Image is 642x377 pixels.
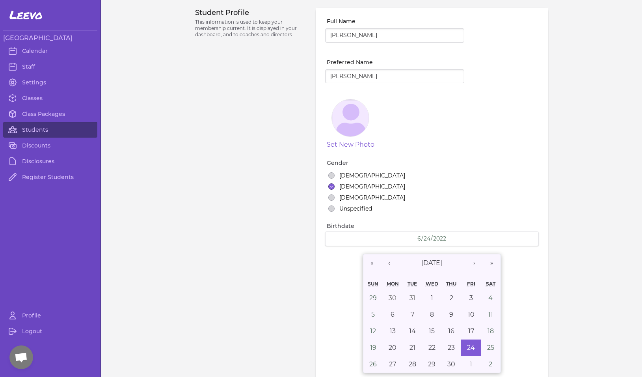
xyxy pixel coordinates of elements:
button: June 2, 2022 [442,290,461,306]
button: « [363,254,381,272]
button: June 30, 2022 [442,356,461,373]
abbr: June 25, 2022 [487,344,494,351]
abbr: June 4, 2022 [488,294,493,302]
a: Staff [3,59,97,75]
button: June 11, 2022 [481,306,501,323]
button: ‹ [381,254,398,272]
button: June 6, 2022 [383,306,403,323]
button: May 29, 2022 [363,290,383,306]
a: Students [3,122,97,138]
span: / [421,235,423,243]
p: This information is used to keep your membership current. It is displayed in your dashboard, and ... [195,19,307,38]
button: June 5, 2022 [363,306,383,323]
abbr: July 1, 2022 [470,360,472,368]
abbr: June 13, 2022 [390,327,396,335]
span: Leevo [9,8,43,22]
abbr: June 26, 2022 [369,360,377,368]
abbr: May 31, 2022 [409,294,415,302]
h3: [GEOGRAPHIC_DATA] [3,34,97,43]
button: » [483,254,501,272]
abbr: July 2, 2022 [489,360,492,368]
button: June 15, 2022 [422,323,442,340]
button: June 14, 2022 [402,323,422,340]
button: June 17, 2022 [461,323,481,340]
abbr: Saturday [486,281,495,287]
abbr: Monday [387,281,399,287]
input: DD [423,235,431,243]
button: June 27, 2022 [383,356,403,373]
button: June 13, 2022 [383,323,403,340]
button: June 21, 2022 [402,340,422,356]
button: June 23, 2022 [442,340,461,356]
label: Birthdate [327,222,538,230]
button: June 19, 2022 [363,340,383,356]
button: July 2, 2022 [481,356,501,373]
abbr: Tuesday [408,281,417,287]
abbr: June 30, 2022 [447,360,455,368]
abbr: June 7, 2022 [411,311,414,318]
abbr: May 29, 2022 [369,294,377,302]
abbr: June 3, 2022 [469,294,473,302]
label: [DEMOGRAPHIC_DATA] [339,194,405,202]
a: Classes [3,90,97,106]
abbr: June 24, 2022 [467,344,475,351]
button: May 30, 2022 [383,290,403,306]
abbr: June 16, 2022 [448,327,454,335]
button: June 9, 2022 [442,306,461,323]
input: MM [417,235,421,243]
abbr: June 22, 2022 [428,344,435,351]
label: Preferred Name [327,58,464,66]
abbr: June 11, 2022 [488,311,493,318]
abbr: May 30, 2022 [389,294,396,302]
button: June 3, 2022 [461,290,481,306]
abbr: June 9, 2022 [449,311,453,318]
abbr: June 12, 2022 [370,327,376,335]
a: Profile [3,308,97,323]
a: Settings [3,75,97,90]
label: Gender [327,159,538,167]
button: › [466,254,483,272]
button: June 25, 2022 [481,340,501,356]
button: June 20, 2022 [383,340,403,356]
input: Richard Button [325,28,464,43]
button: Set New Photo [327,140,374,149]
button: June 4, 2022 [481,290,501,306]
abbr: June 10, 2022 [468,311,475,318]
abbr: June 27, 2022 [389,360,396,368]
abbr: June 2, 2022 [450,294,453,302]
label: [DEMOGRAPHIC_DATA] [339,172,405,179]
button: May 31, 2022 [402,290,422,306]
abbr: June 21, 2022 [409,344,415,351]
abbr: June 1, 2022 [431,294,433,302]
abbr: Thursday [446,281,456,287]
abbr: June 15, 2022 [429,327,435,335]
button: June 8, 2022 [422,306,442,323]
button: June 16, 2022 [442,323,461,340]
input: YYYY [433,235,447,243]
abbr: Wednesday [426,281,438,287]
abbr: June 5, 2022 [371,311,375,318]
a: Calendar [3,43,97,59]
label: Unspecified [339,205,372,213]
div: Open chat [9,345,33,369]
label: [DEMOGRAPHIC_DATA] [339,183,405,190]
a: Disclosures [3,153,97,169]
abbr: June 18, 2022 [488,327,494,335]
a: Discounts [3,138,97,153]
button: June 7, 2022 [402,306,422,323]
button: June 29, 2022 [422,356,442,373]
abbr: Friday [467,281,475,287]
abbr: June 28, 2022 [409,360,416,368]
a: Register Students [3,169,97,185]
abbr: June 8, 2022 [430,311,434,318]
abbr: June 29, 2022 [428,360,435,368]
abbr: June 17, 2022 [468,327,474,335]
button: June 22, 2022 [422,340,442,356]
button: July 1, 2022 [461,356,481,373]
button: June 28, 2022 [402,356,422,373]
abbr: June 19, 2022 [370,344,376,351]
button: [DATE] [398,254,466,272]
abbr: June 14, 2022 [409,327,416,335]
button: June 10, 2022 [461,306,481,323]
abbr: Sunday [368,281,378,287]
